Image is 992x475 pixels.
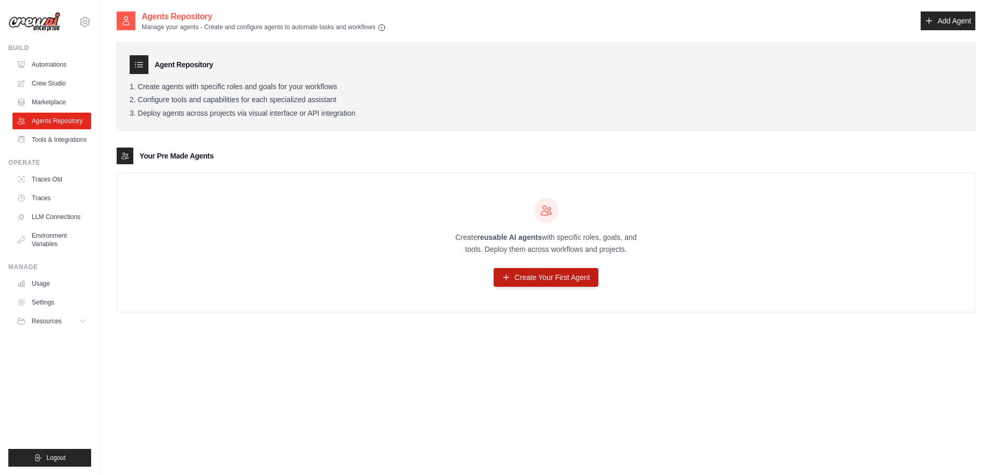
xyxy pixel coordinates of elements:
a: Usage [12,275,91,292]
div: Build [8,44,91,52]
a: Environment Variables [12,227,91,252]
img: Logo [8,12,60,32]
span: Resources [32,317,61,325]
p: Create with specific roles, goals, and tools. Deploy them across workflows and projects. [446,232,646,255]
a: Tools & Integrations [12,131,91,148]
strong: reusable AI agents [477,233,542,241]
li: Configure tools and capabilities for each specialized assistant [130,95,962,105]
a: Crew Studio [12,75,91,92]
p: Manage your agents - Create and configure agents to automate tasks and workflows [142,23,386,32]
a: Traces Old [12,171,91,188]
button: Resources [12,313,91,330]
div: Operate [8,159,91,167]
div: Manage [8,263,91,271]
li: Create agents with specific roles and goals for your workflows [130,82,962,92]
a: Automations [12,56,91,73]
li: Deploy agents across projects via visual interface or API integration [130,109,962,118]
h2: Agents Repository [142,10,386,23]
a: Marketplace [12,94,91,111]
a: Settings [12,294,91,311]
a: Create Your First Agent [494,268,598,287]
button: Logout [8,449,91,467]
a: Agents Repository [12,113,91,129]
a: Traces [12,190,91,206]
h3: Agent Repository [155,59,213,70]
h3: Your Pre Made Agents [140,151,214,161]
a: Add Agent [921,11,975,30]
a: LLM Connections [12,209,91,225]
span: Logout [46,454,66,462]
